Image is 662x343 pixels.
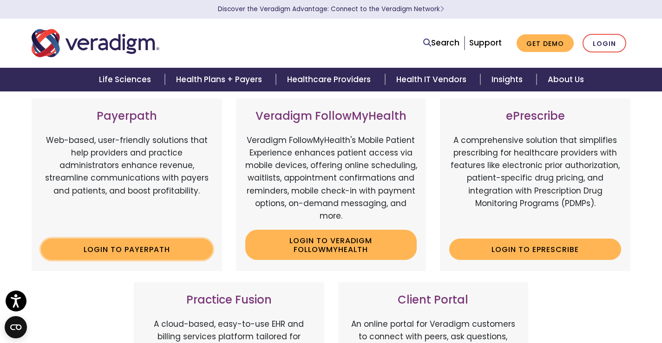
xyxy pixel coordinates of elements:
[347,293,519,307] h3: Client Portal
[385,68,480,91] a: Health IT Vendors
[88,68,165,91] a: Life Sciences
[480,68,537,91] a: Insights
[517,34,574,52] a: Get Demo
[449,134,621,232] p: A comprehensive solution that simplifies prescribing for healthcare providers with features like ...
[597,315,651,332] iframe: Drift Chat Widget
[218,5,444,13] a: Discover the Veradigm Advantage: Connect to the Veradigm NetworkLearn More
[440,5,444,13] span: Learn More
[245,230,417,260] a: Login to Veradigm FollowMyHealth
[469,37,502,48] a: Support
[583,34,626,53] a: Login
[165,68,276,91] a: Health Plans + Payers
[32,28,159,58] img: Veradigm logo
[5,316,27,338] button: Open CMP widget
[537,68,595,91] a: About Us
[245,110,417,123] h3: Veradigm FollowMyHealth
[41,110,213,123] h3: Payerpath
[449,239,621,260] a: Login to ePrescribe
[143,293,315,307] h3: Practice Fusion
[41,134,213,232] p: Web-based, user-friendly solutions that help providers and practice administrators enhance revenu...
[449,110,621,123] h3: ePrescribe
[245,134,417,222] p: Veradigm FollowMyHealth's Mobile Patient Experience enhances patient access via mobile devices, o...
[276,68,385,91] a: Healthcare Providers
[423,37,459,49] a: Search
[41,239,213,260] a: Login to Payerpath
